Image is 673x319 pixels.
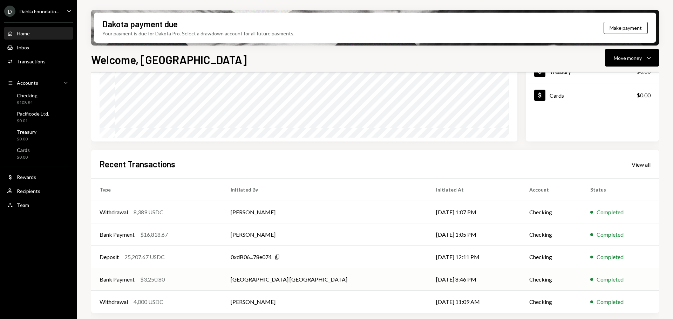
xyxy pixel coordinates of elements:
div: $3,250.80 [140,275,165,284]
div: $0.01 [17,118,49,124]
div: $16,818.67 [140,230,168,239]
div: Treasury [17,129,36,135]
div: Pacificode Ltd. [17,111,49,117]
th: Status [582,179,659,201]
a: Accounts [4,76,73,89]
div: 0xdB06...78e074 [231,253,272,261]
div: Withdrawal [100,208,128,216]
td: [DATE] 11:09 AM [428,291,521,313]
th: Initiated At [428,179,521,201]
div: Completed [597,275,624,284]
td: [GEOGRAPHIC_DATA] [GEOGRAPHIC_DATA] [222,268,428,291]
th: Account [521,179,582,201]
div: Your payment is due for Dakota Pro. Select a drawdown account for all future payments. [102,30,294,37]
a: Inbox [4,41,73,54]
div: D [4,6,15,17]
div: Bank Payment [100,230,135,239]
td: [PERSON_NAME] [222,223,428,246]
td: Checking [521,268,582,291]
h1: Welcome, [GEOGRAPHIC_DATA] [91,53,247,67]
td: Checking [521,223,582,246]
button: Move money [605,49,659,67]
div: Withdrawal [100,298,128,306]
div: Home [17,30,30,36]
h2: Recent Transactions [100,158,175,170]
div: Team [17,202,29,208]
div: Move money [614,54,642,62]
div: $108.84 [17,100,38,106]
a: Cards$0.00 [4,145,73,162]
div: Cards [550,92,564,99]
td: [DATE] 8:46 PM [428,268,521,291]
div: View all [632,161,651,168]
a: Cards$0.00 [526,83,659,107]
div: Deposit [100,253,119,261]
div: 25,207.67 USDC [124,253,165,261]
div: Transactions [17,58,46,64]
td: [PERSON_NAME] [222,201,428,223]
div: $0.00 [17,154,30,160]
a: Pacificode Ltd.$0.01 [4,109,73,125]
div: Accounts [17,80,38,86]
a: Transactions [4,55,73,68]
div: Completed [597,253,624,261]
td: [DATE] 1:05 PM [428,223,521,246]
div: Inbox [17,44,29,50]
td: Checking [521,291,582,313]
div: Dakota payment due [102,18,178,30]
a: Recipients [4,185,73,197]
td: [DATE] 1:07 PM [428,201,521,223]
a: Rewards [4,171,73,183]
td: Checking [521,201,582,223]
div: Completed [597,298,624,306]
td: Checking [521,246,582,268]
td: [PERSON_NAME] [222,291,428,313]
div: 8,389 USDC [134,208,163,216]
div: Rewards [17,174,36,180]
a: Team [4,199,73,211]
div: Bank Payment [100,275,135,284]
th: Initiated By [222,179,428,201]
div: Cards [17,147,30,153]
a: Treasury$0.00 [4,127,73,144]
div: $0.00 [17,136,36,142]
div: Completed [597,208,624,216]
button: Make payment [604,22,648,34]
div: Dahlia Foundatio... [20,8,59,14]
div: 4,000 USDC [134,298,163,306]
div: Completed [597,230,624,239]
div: $0.00 [637,91,651,99]
a: Checking$108.84 [4,90,73,107]
a: View all [632,160,651,168]
div: Checking [17,92,38,98]
a: Home [4,27,73,40]
td: [DATE] 12:11 PM [428,246,521,268]
th: Type [91,179,222,201]
div: Recipients [17,188,40,194]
